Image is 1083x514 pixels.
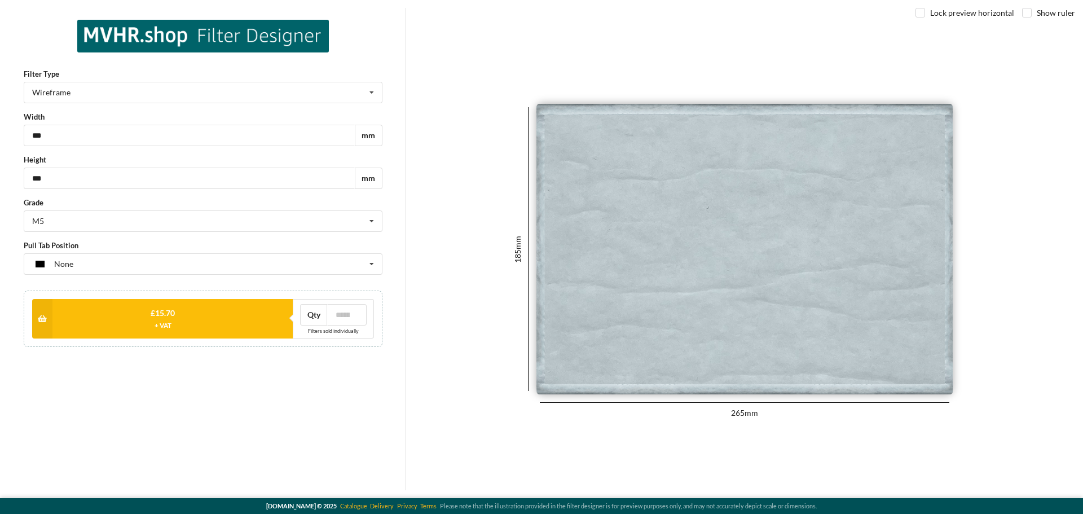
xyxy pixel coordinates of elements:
label: Height [24,154,382,165]
div: Wireframe [32,89,71,96]
button: £15.70+ VAT [32,299,293,339]
label: Lock preview horizontal [915,8,1014,17]
span: + VAT [155,321,171,329]
div: Qty [300,304,327,326]
div: M5 [32,217,44,225]
label: Pull Tab Position [24,240,382,251]
div: Filters sold individually [308,328,359,333]
label: Show ruler [1022,8,1075,17]
div: £15.70+ VATQtyFilters sold individually [32,299,374,339]
div: £ 15.70 [44,309,281,317]
a: Delivery [370,502,394,509]
label: Grade [24,197,382,208]
b: [DOMAIN_NAME] © 2025 [266,502,337,509]
div: mm [355,125,382,146]
span: Please note that the illustration provided in the filter designer is for preview purposes only, a... [440,502,817,509]
label: Width [24,111,382,122]
div: None [32,260,73,268]
div: mm [355,168,382,189]
a: Catalogue [340,502,367,509]
img: none.png [32,256,48,272]
a: Privacy [397,502,417,509]
img: MVHR.shop logo [77,20,328,52]
label: Filter Type [24,68,382,80]
div: 185 mm [384,236,651,263]
a: Terms [420,502,437,509]
div: 265 mm [548,407,941,419]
